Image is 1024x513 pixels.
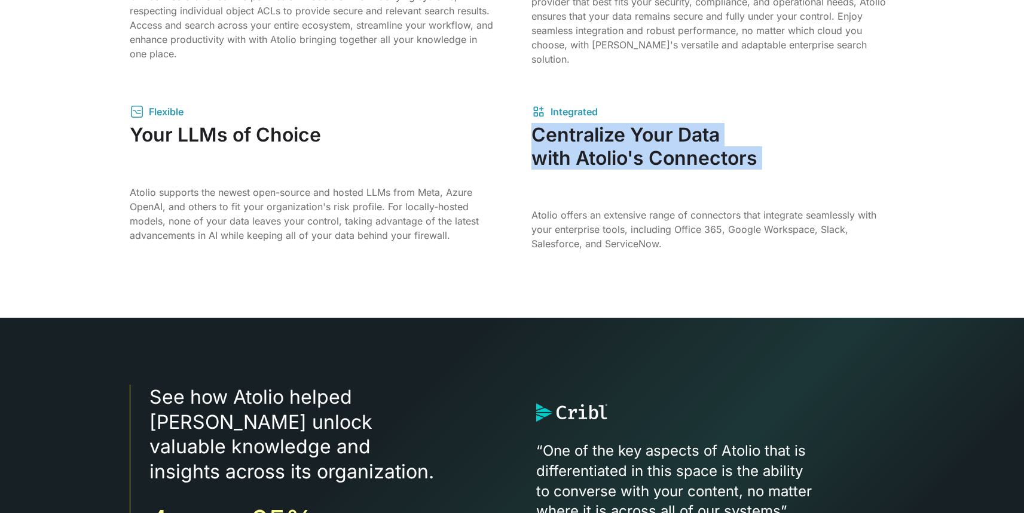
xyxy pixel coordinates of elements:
[531,124,895,193] h3: Centralize Your Data with Atolio's Connectors
[149,105,184,119] div: Flexible
[130,124,493,170] h3: Your LLMs of Choice
[536,403,607,422] img: logo
[531,208,895,251] p: Atolio offers an extensive range of connectors that integrate seamlessly with your enterprise too...
[149,385,488,484] h3: See how Atolio helped [PERSON_NAME] unlock valuable knowledge and insights across its organization.
[964,456,1024,513] iframe: Chat Widget
[130,185,493,242] p: Atolio supports the newest open-source and hosted LLMs from Meta, Azure OpenAI, and others to fit...
[551,105,598,119] div: Integrated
